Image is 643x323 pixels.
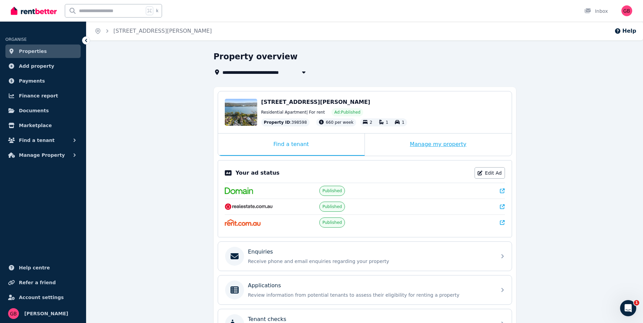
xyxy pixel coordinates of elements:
[236,169,279,177] p: Your ad status
[19,92,58,100] span: Finance report
[264,120,290,125] span: Property ID
[5,37,27,42] span: ORGANISE
[5,59,81,73] a: Add property
[5,261,81,274] a: Help centre
[248,258,492,265] p: Receive phone and email enquiries regarding your property
[19,77,45,85] span: Payments
[475,167,505,179] a: Edit Ad
[248,282,281,290] p: Applications
[156,8,158,13] span: k
[5,89,81,102] a: Finance report
[248,292,492,298] p: Review information from potential tenants to assess their eligibility for renting a property
[322,204,342,209] span: Published
[218,242,512,271] a: EnquiriesReceive phone and email enquiries regarding your property
[225,187,253,194] img: Domain.com.au
[8,308,19,319] img: Georga Brown
[584,8,608,14] div: Inbox
[19,47,47,55] span: Properties
[614,27,636,35] button: Help
[218,134,365,156] div: Find a tenant
[322,188,342,194] span: Published
[370,120,372,125] span: 2
[261,99,370,105] span: [STREET_ADDRESS][PERSON_NAME]
[5,291,81,304] a: Account settings
[326,120,353,125] span: 660 per week
[214,51,298,62] h1: Property overview
[5,134,81,147] button: Find a tenant
[261,110,325,115] span: Residential Apartment | For rent
[19,151,65,159] span: Manage Property
[5,148,81,162] button: Manage Property
[634,300,639,305] span: 1
[225,219,261,226] img: Rent.com.au
[334,110,360,115] span: Ad: Published
[5,104,81,117] a: Documents
[261,118,310,126] div: : 398598
[11,6,57,16] img: RentBetter
[19,278,56,287] span: Refer a friend
[86,22,220,40] nav: Breadcrumb
[19,264,50,272] span: Help centre
[386,120,389,125] span: 1
[19,62,54,70] span: Add property
[248,248,273,256] p: Enquiries
[19,121,52,129] span: Marketplace
[19,293,64,301] span: Account settings
[322,220,342,225] span: Published
[225,203,273,210] img: RealEstate.com.au
[365,134,512,156] div: Manage my property
[621,5,632,16] img: Georga Brown
[218,275,512,304] a: ApplicationsReview information from potential tenants to assess their eligibility for renting a p...
[113,28,212,34] a: [STREET_ADDRESS][PERSON_NAME]
[5,276,81,289] a: Refer a friend
[620,300,636,316] iframe: Intercom live chat
[5,119,81,132] a: Marketplace
[24,310,68,318] span: [PERSON_NAME]
[5,45,81,58] a: Properties
[5,74,81,88] a: Payments
[402,120,404,125] span: 1
[19,107,49,115] span: Documents
[19,136,55,144] span: Find a tenant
